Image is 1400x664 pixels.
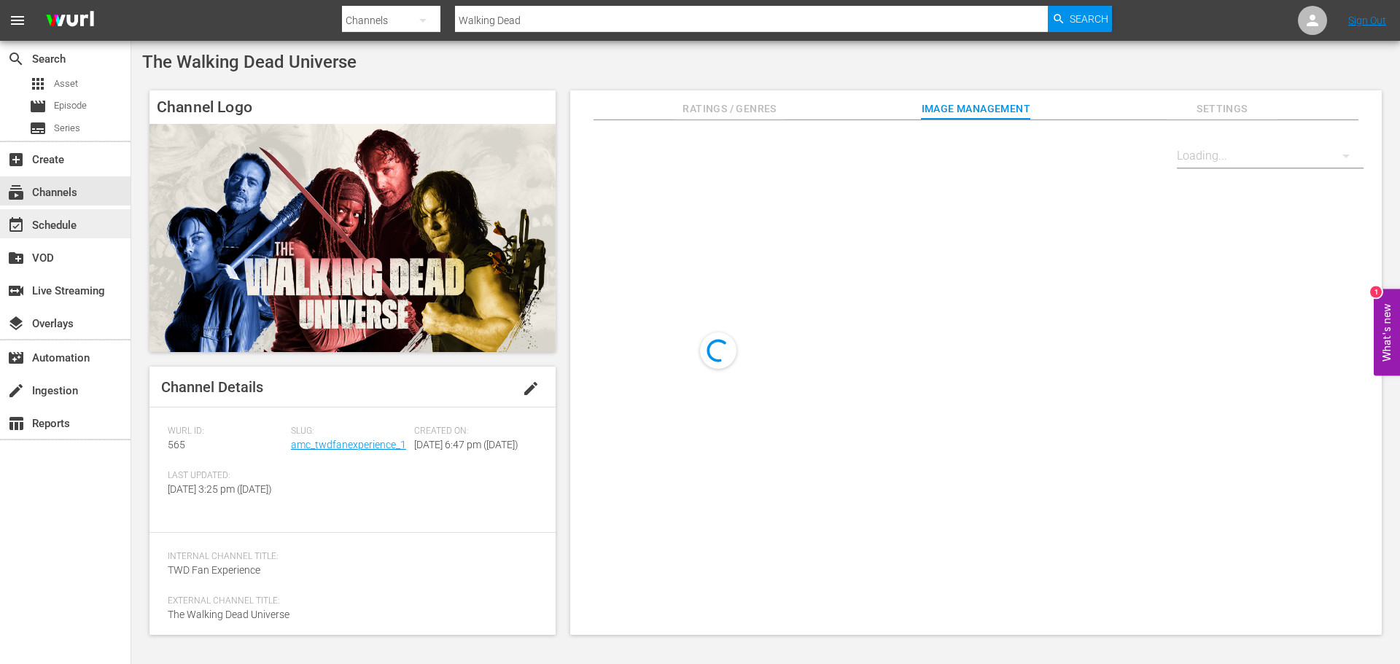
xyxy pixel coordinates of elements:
span: The Walking Dead Universe [142,52,357,72]
span: Overlays [7,315,25,332]
span: Ratings / Genres [675,100,785,118]
span: edit [522,380,540,397]
span: Image Management [921,100,1030,118]
h4: Channel Logo [149,90,556,124]
span: Search [7,50,25,68]
span: Channel Details [161,378,263,396]
span: Episode [54,98,87,113]
button: Search [1048,6,1112,32]
span: Episode [29,98,47,115]
span: Internal Channel Title: [168,551,530,563]
button: Open Feedback Widget [1374,289,1400,375]
div: 1 [1370,286,1382,297]
span: Ingestion [7,382,25,399]
span: Series [54,121,80,136]
span: The Walking Dead Universe [168,609,289,620]
button: edit [513,371,548,406]
a: Sign Out [1348,15,1386,26]
span: Series [29,120,47,137]
span: TWD Fan Experience [168,564,260,576]
span: Slug: [291,426,407,437]
span: External Channel Title: [168,595,530,607]
span: VOD [7,249,25,267]
a: amc_twdfanexperience_1 [291,439,406,450]
span: Channels [7,184,25,201]
span: [DATE] 6:47 pm ([DATE]) [414,439,518,450]
span: Live Streaming [7,282,25,300]
span: Search [1070,6,1108,32]
span: Created On: [414,426,530,437]
span: Automation [7,349,25,367]
span: Schedule [7,216,25,234]
span: Reports [7,415,25,432]
img: ans4CAIJ8jUAAAAAAAAAAAAAAAAAAAAAAAAgQb4GAAAAAAAAAAAAAAAAAAAAAAAAJMjXAAAAAAAAAAAAAAAAAAAAAAAAgAT5G... [35,4,105,38]
span: Settings [1167,100,1277,118]
span: Last Updated: [168,470,284,482]
span: menu [9,12,26,29]
span: Create [7,151,25,168]
span: Asset [29,75,47,93]
span: 565 [168,439,185,450]
span: [DATE] 3:25 pm ([DATE]) [168,483,272,495]
img: The Walking Dead Universe [149,124,556,352]
span: Asset [54,77,78,91]
span: Wurl ID: [168,426,284,437]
